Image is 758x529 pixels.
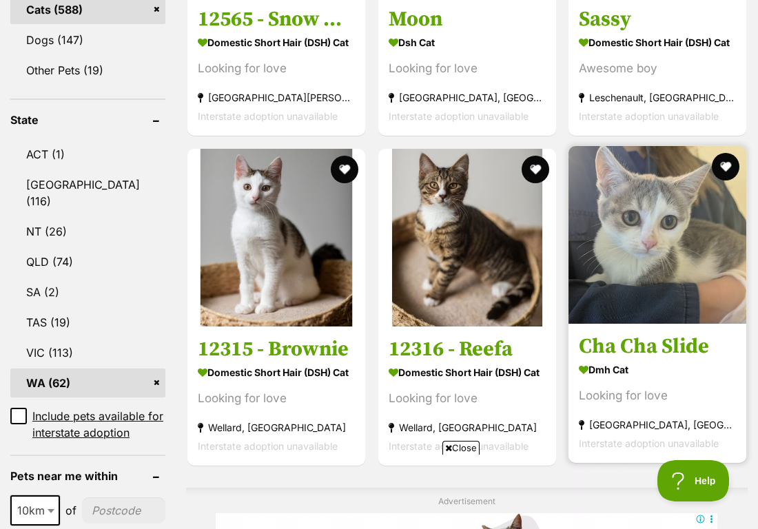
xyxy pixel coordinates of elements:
[579,88,736,107] strong: Leschenault, [GEOGRAPHIC_DATA]
[82,497,165,523] input: postcode
[389,418,546,437] strong: Wellard, [GEOGRAPHIC_DATA]
[568,323,746,463] a: Cha Cha Slide Dmh Cat Looking for love [GEOGRAPHIC_DATA], [GEOGRAPHIC_DATA] Interstate adoption u...
[198,32,355,52] strong: Domestic Short Hair (DSH) Cat
[579,333,736,360] h3: Cha Cha Slide
[579,437,719,449] span: Interstate adoption unavailable
[579,6,736,32] h3: Sassy
[378,326,556,466] a: 12316 - Reefa Domestic Short Hair (DSH) Cat Looking for love Wellard, [GEOGRAPHIC_DATA] Interstat...
[187,149,365,326] img: 12315 - Brownie - Domestic Short Hair (DSH) Cat
[10,278,165,307] a: SA (2)
[198,440,338,452] span: Interstate adoption unavailable
[10,369,165,397] a: WA (62)
[712,153,739,180] button: favourite
[128,460,630,522] iframe: Advertisement
[442,441,480,455] span: Close
[10,495,60,526] span: 10km
[389,110,529,122] span: Interstate adoption unavailable
[389,88,546,107] strong: [GEOGRAPHIC_DATA], [GEOGRAPHIC_DATA]
[10,217,165,246] a: NT (26)
[389,362,546,382] strong: Domestic Short Hair (DSH) Cat
[65,502,76,519] span: of
[10,170,165,216] a: [GEOGRAPHIC_DATA] (116)
[10,408,165,441] a: Include pets available for interstate adoption
[331,156,358,183] button: favourite
[389,440,529,452] span: Interstate adoption unavailable
[389,389,546,408] div: Looking for love
[579,415,736,434] strong: [GEOGRAPHIC_DATA], [GEOGRAPHIC_DATA]
[579,386,736,405] div: Looking for love
[389,32,546,52] strong: Dsh Cat
[10,338,165,367] a: VIC (113)
[32,408,165,441] span: Include pets available for interstate adoption
[389,336,546,362] h3: 12316 - Reefa
[198,59,355,78] div: Looking for love
[378,149,556,326] img: 12316 - Reefa - Domestic Short Hair (DSH) Cat
[10,56,165,85] a: Other Pets (19)
[198,88,355,107] strong: [GEOGRAPHIC_DATA][PERSON_NAME], [GEOGRAPHIC_DATA]
[579,110,719,122] span: Interstate adoption unavailable
[10,25,165,54] a: Dogs (147)
[568,146,746,324] img: Cha Cha Slide - Dmh Cat
[579,32,736,52] strong: Domestic Short Hair (DSH) Cat
[187,326,365,466] a: 12315 - Brownie Domestic Short Hair (DSH) Cat Looking for love Wellard, [GEOGRAPHIC_DATA] Interst...
[198,6,355,32] h3: 12565 - Snow White
[198,336,355,362] h3: 12315 - Brownie
[657,460,730,501] iframe: Help Scout Beacon - Open
[389,6,546,32] h3: Moon
[521,156,549,183] button: favourite
[389,59,546,78] div: Looking for love
[579,360,736,380] strong: Dmh Cat
[10,247,165,276] a: QLD (74)
[10,308,165,337] a: TAS (19)
[579,59,736,78] div: Awesome boy
[198,418,355,437] strong: Wellard, [GEOGRAPHIC_DATA]
[10,114,165,126] header: State
[10,140,165,169] a: ACT (1)
[12,501,59,520] span: 10km
[198,110,338,122] span: Interstate adoption unavailable
[10,470,165,482] header: Pets near me within
[198,389,355,408] div: Looking for love
[198,362,355,382] strong: Domestic Short Hair (DSH) Cat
